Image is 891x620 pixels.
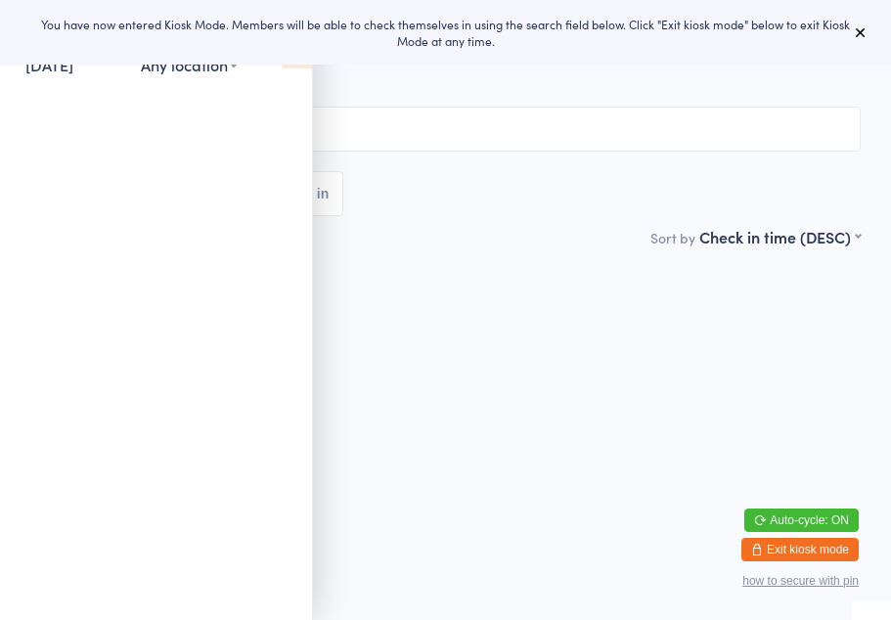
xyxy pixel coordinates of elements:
button: Exit kiosk mode [741,538,859,561]
a: [DATE] [25,54,73,75]
button: how to secure with pin [742,574,859,588]
div: Check in time (DESC) [699,226,861,247]
div: You have now entered Kiosk Mode. Members will be able to check themselves in using the search fie... [31,16,860,49]
h2: Check-in [30,49,861,81]
div: Any location [141,54,238,75]
input: Search [30,107,861,152]
button: Auto-cycle: ON [744,509,859,532]
label: Sort by [650,228,695,247]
